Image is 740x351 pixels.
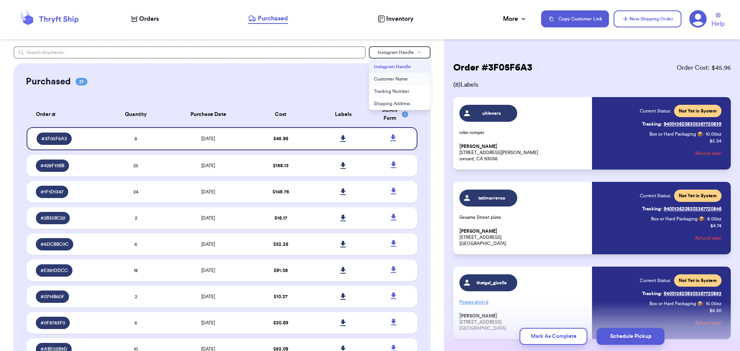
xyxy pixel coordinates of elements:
p: [STREET_ADDRESS] [GEOGRAPHIC_DATA] [459,313,587,331]
span: uhleners [474,110,510,116]
span: $ 158.13 [273,163,289,168]
span: 18 [134,268,138,273]
span: $ 30.69 [273,321,288,325]
span: : [703,301,704,307]
span: # 2B35BC22 [40,215,65,221]
p: [STREET_ADDRESS][PERSON_NAME] oxnard, CA 93036 [459,143,587,162]
p: $ 4.74 [710,223,721,229]
span: Not Yet in System [679,108,717,114]
a: Inventory [378,14,414,24]
span: + 2 [483,300,488,304]
span: 10.00 oz [706,131,721,137]
span: Not Yet in System [679,277,717,284]
button: Mark As Complete [520,328,587,345]
span: # 6DCBBC0C [40,241,69,247]
span: Current Status: [640,277,671,284]
span: ( 8 ) Labels [453,80,731,89]
span: Current Status: [640,108,671,114]
span: $ 16.17 [274,216,287,220]
span: 21 [76,78,87,86]
span: Tracking: [642,206,662,212]
span: 25 [133,163,138,168]
div: SCAN Form [379,106,409,123]
a: Purchased [248,14,288,24]
span: Box or Hard Packaging 📦 [649,132,703,136]
p: [STREET_ADDRESS] [GEOGRAPHIC_DATA] [459,228,587,247]
th: Purchase Date [167,102,249,127]
h2: Purchased [26,76,71,88]
span: Instagram Handle [378,50,414,55]
span: [DATE] [201,294,215,299]
p: $ 6.30 [710,307,721,314]
span: $ 45.96 [273,136,288,141]
a: Orders [131,14,159,24]
span: $ 91.05 [274,268,288,273]
span: : [703,131,704,137]
th: Quantity [105,102,167,127]
span: Orders [139,14,159,24]
span: [DATE] [201,242,215,247]
span: Box or Hard Packaging 📦 [651,217,705,221]
p: Pirates shirt [459,296,587,308]
a: Tracking:9400136208303367720839 [642,118,721,130]
span: 8.00 oz [707,216,721,222]
span: [DATE] [201,216,215,220]
span: [DATE] [201,163,215,168]
span: 2 [135,294,137,299]
button: Refund label [695,230,721,247]
a: Help [711,13,725,29]
span: # 3F05F6A3 [41,136,67,142]
span: $ 149.76 [272,190,289,194]
span: Tracking: [642,121,662,127]
span: thatgal_giselle [474,280,510,286]
span: # E381DDCC [40,267,68,274]
p: $ 5.34 [710,138,721,144]
button: Copy Customer Link [541,10,609,27]
span: # 1F1D1347 [40,189,64,195]
button: Refund label [695,145,721,162]
p: nike romper [459,129,587,136]
span: Order Cost: $ 45.96 [677,63,731,72]
h2: Order # 3F05F6A3 [453,62,532,74]
span: 8 [135,136,137,141]
span: Purchased [258,14,288,23]
div: More [503,14,527,24]
a: Tracking:9400136208303367720846 [642,203,721,215]
span: 15.00 oz [706,301,721,307]
span: [PERSON_NAME] [459,228,497,234]
span: [DATE] [201,321,215,325]
button: Instagram Handle [369,60,430,73]
span: [DATE] [201,190,215,194]
span: Help [711,19,725,29]
th: Order # [27,102,105,127]
span: $ 32.26 [273,242,288,247]
th: Labels [312,102,374,127]
span: 2 [135,216,137,220]
span: [DATE] [201,268,215,273]
button: Tracking Number [369,85,430,97]
button: Instagram Handle [369,46,431,59]
button: New Shipping Order [614,10,681,27]
span: [PERSON_NAME] [459,313,497,319]
span: [DATE] [201,136,215,141]
span: # 0F8783F0 [40,320,65,326]
span: # 428F19BB [40,163,64,169]
span: 6 [135,242,137,247]
button: Shipping Address [369,97,430,110]
span: Box or Hard Packaging 📦 [649,301,703,306]
span: 24 [133,190,138,194]
span: Inventory [386,14,414,24]
button: Customer Name [369,73,430,85]
button: Schedule Pickup [597,328,664,345]
span: Tracking: [642,291,662,297]
a: Tracking:9400136208303367720853 [642,287,721,300]
span: Not Yet in System [679,193,717,199]
span: [PERSON_NAME] [459,144,497,149]
span: 6 [135,321,137,325]
span: : [705,216,706,222]
span: Current Status: [640,193,671,199]
input: Search shipments... [13,46,366,59]
th: Cost [249,102,312,127]
p: Sesame Street plate [459,214,587,220]
button: Refund label [695,314,721,331]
